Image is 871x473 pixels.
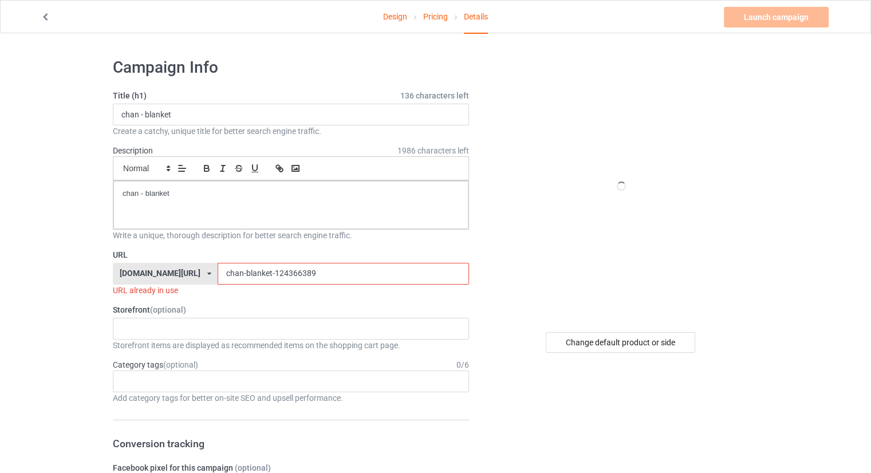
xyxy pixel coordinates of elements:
div: URL already in use [113,285,469,296]
span: 136 characters left [400,90,469,101]
span: (optional) [235,463,271,472]
div: Change default product or side [546,332,695,353]
div: Storefront items are displayed as recommended items on the shopping cart page. [113,340,469,351]
a: Pricing [423,1,448,33]
h3: Conversion tracking [113,437,469,450]
label: Storefront [113,304,469,316]
div: Write a unique, thorough description for better search engine traffic. [113,230,469,241]
label: URL [113,249,469,261]
label: Title (h1) [113,90,469,101]
a: Design [383,1,407,33]
label: Category tags [113,359,198,370]
span: (optional) [163,360,198,369]
div: 0 / 6 [456,359,469,370]
div: Add category tags for better on-site SEO and upsell performance. [113,392,469,404]
div: [DOMAIN_NAME][URL] [120,269,200,277]
div: Details [464,1,488,34]
h1: Campaign Info [113,57,469,78]
div: Create a catchy, unique title for better search engine traffic. [113,125,469,137]
span: (optional) [150,305,186,314]
span: 1986 characters left [397,145,469,156]
label: Description [113,146,153,155]
p: chan - blanket [123,188,459,199]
